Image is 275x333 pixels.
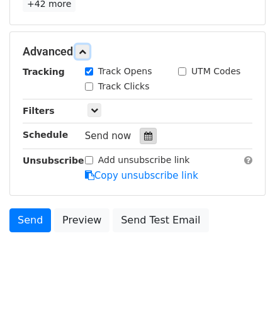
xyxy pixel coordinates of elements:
a: Send [9,208,51,232]
strong: Unsubscribe [23,155,84,166]
iframe: Chat Widget [212,273,275,333]
strong: Schedule [23,130,68,140]
span: Send now [85,130,132,142]
label: UTM Codes [191,65,240,78]
label: Track Clicks [98,80,150,93]
h5: Advanced [23,45,252,59]
label: Add unsubscribe link [98,154,190,167]
a: Preview [54,208,109,232]
a: Copy unsubscribe link [85,170,198,181]
strong: Tracking [23,67,65,77]
a: Send Test Email [113,208,208,232]
strong: Filters [23,106,55,116]
label: Track Opens [98,65,152,78]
